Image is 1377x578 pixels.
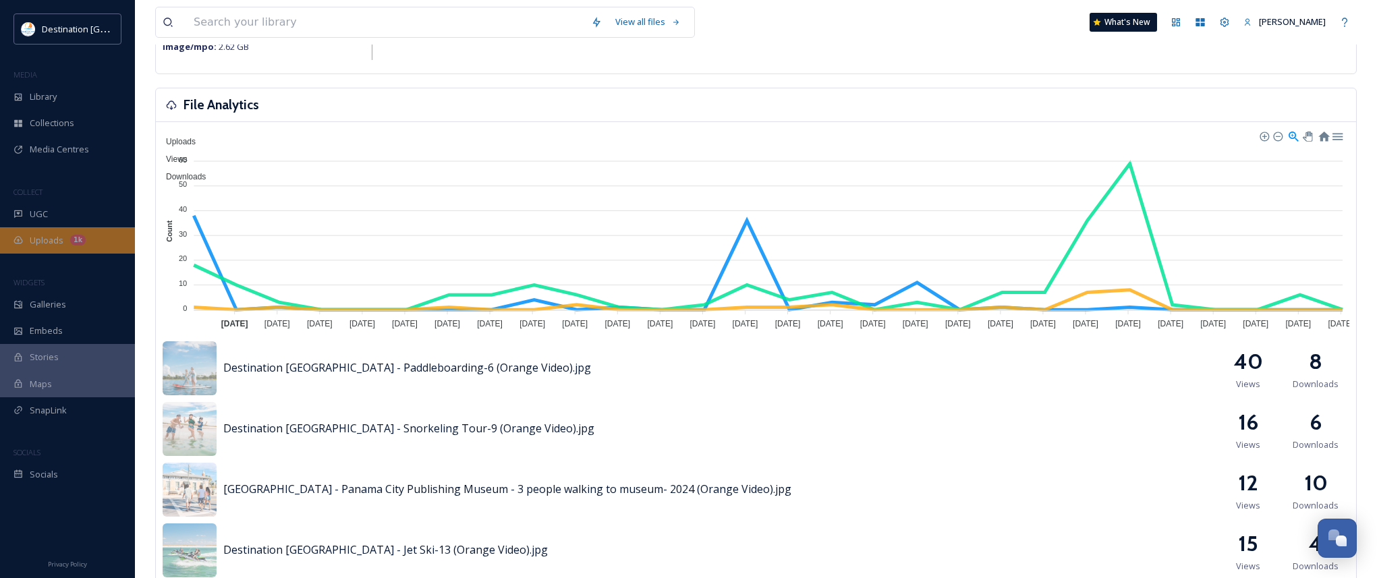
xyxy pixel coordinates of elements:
span: Downloads [1293,438,1339,451]
span: Views [1236,499,1260,512]
a: View all files [609,9,687,35]
span: Collections [30,117,74,129]
tspan: [DATE] [818,319,843,328]
tspan: [DATE] [945,319,971,328]
input: Search your library [187,7,584,37]
span: SnapLink [30,404,67,417]
tspan: [DATE] [1030,319,1056,328]
tspan: [DATE] [349,319,375,328]
span: Galleries [30,298,66,311]
a: Privacy Policy [48,555,87,571]
div: Menu [1331,129,1343,141]
tspan: 50 [179,180,187,188]
img: b4c4625a-5681-4bf6-8dad-f30e7002f203.jpg [163,402,217,456]
span: Uploads [30,234,63,247]
div: Reset Zoom [1318,129,1329,141]
tspan: [DATE] [1200,319,1226,328]
h2: 12 [1238,467,1258,499]
span: Privacy Policy [48,560,87,569]
a: What's New [1090,13,1157,32]
tspan: [DATE] [647,319,673,328]
a: [PERSON_NAME] [1237,9,1332,35]
span: Destination [GEOGRAPHIC_DATA] - Paddleboarding-6 (Orange Video).jpg [223,360,591,375]
tspan: [DATE] [392,319,418,328]
div: Panning [1303,132,1311,140]
span: Socials [30,468,58,481]
h2: 10 [1304,467,1328,499]
tspan: [DATE] [733,319,758,328]
tspan: [DATE] [221,319,248,328]
span: Downloads [1293,378,1339,391]
tspan: [DATE] [1073,319,1098,328]
tspan: [DATE] [1328,319,1353,328]
h2: 4 [1309,527,1322,560]
text: Count [165,221,173,242]
tspan: [DATE] [307,319,333,328]
tspan: [DATE] [477,319,503,328]
span: Downloads [1293,499,1339,512]
span: Views [156,154,188,164]
div: Zoom Out [1272,131,1282,140]
tspan: 0 [183,304,187,312]
tspan: [DATE] [519,319,545,328]
tspan: [DATE] [264,319,290,328]
tspan: 40 [179,205,187,213]
span: Downloads [156,172,206,181]
span: Uploads [156,137,196,146]
span: Media Centres [30,143,89,156]
span: Stories [30,351,59,364]
tspan: [DATE] [434,319,460,328]
span: Views [1236,378,1260,391]
strong: image/mpo : [163,40,217,53]
span: Embeds [30,324,63,337]
span: Downloads [1293,560,1339,573]
h2: 16 [1238,406,1258,438]
h2: 6 [1310,406,1322,438]
tspan: [DATE] [1285,319,1311,328]
img: 04ab8b4c-0776-4b37-891a-88534887b2fc.jpg [163,463,217,517]
div: Zoom In [1259,131,1268,140]
span: MEDIA [13,69,37,80]
tspan: 30 [179,230,187,238]
h2: 8 [1309,345,1322,378]
span: COLLECT [13,187,43,197]
h2: 40 [1234,345,1263,378]
span: Library [30,90,57,103]
h3: File Analytics [184,95,259,115]
span: WIDGETS [13,277,45,287]
span: [PERSON_NAME] [1259,16,1326,28]
tspan: [DATE] [1158,319,1183,328]
tspan: [DATE] [605,319,630,328]
span: SOCIALS [13,447,40,457]
img: a08eda13-99d1-425b-a35b-e41f9e1a190f.jpg [163,523,217,577]
tspan: [DATE] [690,319,716,328]
tspan: [DATE] [562,319,588,328]
div: 1k [70,235,86,245]
tspan: [DATE] [860,319,886,328]
span: Destination [GEOGRAPHIC_DATA] [42,22,176,35]
span: [GEOGRAPHIC_DATA] - Panama City Publishing Museum - 3 people walking to museum- 2024 (Orange Vide... [223,482,791,496]
span: Destination [GEOGRAPHIC_DATA] - Snorkeling Tour-9 (Orange Video).jpg [223,421,594,436]
img: download.png [22,22,35,36]
h2: 15 [1238,527,1258,560]
button: Open Chat [1318,519,1357,558]
span: Views [1236,560,1260,573]
tspan: [DATE] [988,319,1013,328]
tspan: 10 [179,279,187,287]
span: 2.62 GB [163,40,249,53]
div: Selection Zoom [1287,129,1299,141]
span: UGC [30,208,48,221]
span: Maps [30,378,52,391]
tspan: [DATE] [903,319,928,328]
tspan: 20 [179,254,187,262]
span: Views [1236,438,1260,451]
span: Destination [GEOGRAPHIC_DATA] - Jet Ski-13 (Orange Video).jpg [223,542,548,557]
tspan: [DATE] [1243,319,1268,328]
img: df7a32cc-1e4f-404d-a66d-adb883002490.jpg [163,341,217,395]
tspan: [DATE] [775,319,801,328]
tspan: 60 [179,156,187,164]
tspan: [DATE] [1115,319,1141,328]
